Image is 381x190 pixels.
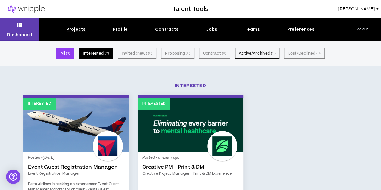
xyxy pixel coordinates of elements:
[56,48,74,59] button: All (3)
[118,48,156,59] button: Invited (new) (0)
[222,51,226,56] small: ( 0 )
[142,155,239,160] p: Posted - a month ago
[235,48,279,59] button: Active/Archived (1)
[245,26,260,33] div: Teams
[199,48,230,59] button: Contract (0)
[105,51,109,56] small: ( 2 )
[155,26,179,33] div: Contracts
[113,26,128,33] div: Profile
[338,6,375,12] span: [PERSON_NAME]
[206,26,217,33] div: Jobs
[28,155,124,160] p: Posted - [DATE]
[142,171,239,176] a: Creative Project Manager - Print & DM Experience
[284,48,324,59] button: Lost/Declined (0)
[148,51,152,56] small: ( 0 )
[7,32,32,38] p: Dashboard
[28,171,124,176] a: Event Registration Manager
[142,101,166,107] p: Interested
[28,182,98,187] span: Delta Airlines is seeking an experienced
[351,24,372,35] button: Log out
[138,98,243,152] a: Interested
[173,5,208,14] h3: Talent Tools
[19,83,362,89] h3: Interested
[186,51,190,56] small: ( 0 )
[271,51,275,56] small: ( 1 )
[66,51,70,56] small: ( 3 )
[6,170,20,184] div: Open Intercom Messenger
[142,164,239,170] a: Creative PM - Print & DM
[23,98,129,152] a: Interested
[28,101,51,107] p: Interested
[316,51,320,56] small: ( 0 )
[79,48,113,59] button: Interested (2)
[28,164,124,170] a: Event Guest Registration Manager
[161,48,194,59] button: Proposing (0)
[287,26,314,33] div: Preferences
